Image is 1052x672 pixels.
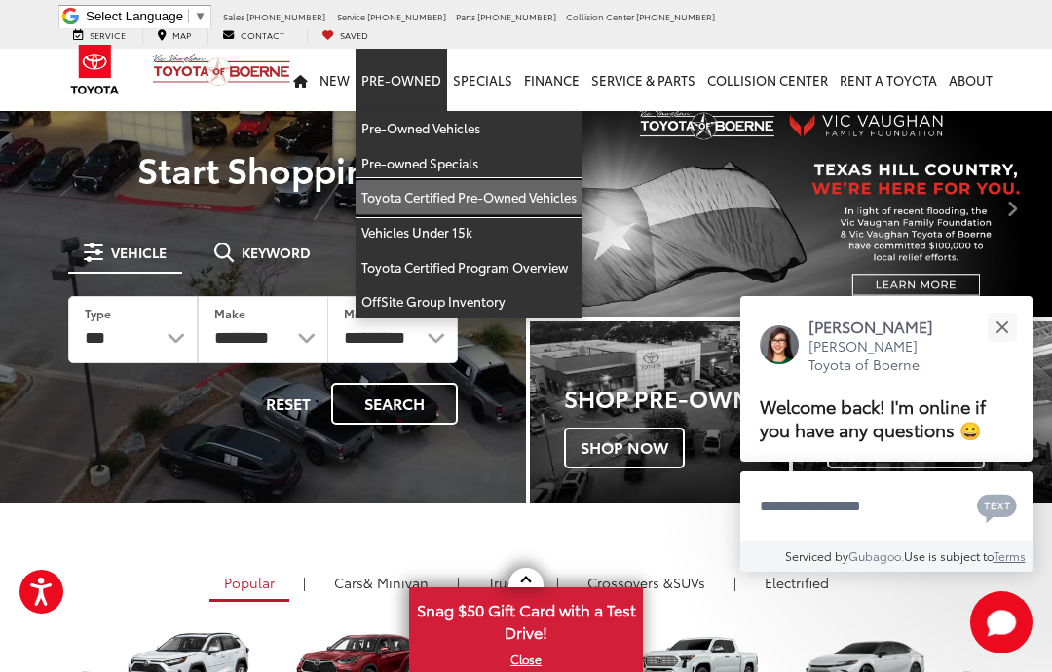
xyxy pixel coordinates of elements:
span: Select Language [86,9,183,23]
span: [PHONE_NUMBER] [477,10,556,22]
span: Snag $50 Gift Card with a Test Drive! [411,589,641,649]
span: Contact [241,28,284,41]
label: Make [214,305,245,321]
div: Toyota [530,321,789,503]
a: SUVs [573,566,720,599]
button: Chat with SMS [971,484,1023,528]
span: Collision Center [566,10,634,22]
a: Gubagoo. [848,547,904,564]
span: Serviced by [785,547,848,564]
a: Pre-Owned [356,49,447,111]
p: Start Shopping [41,149,485,188]
span: & Minivan [363,573,429,592]
a: Select Language​ [86,9,207,23]
span: ▼ [194,9,207,23]
svg: Start Chat [970,591,1033,653]
button: Reset [249,383,327,425]
a: Service & Parts: Opens in a new tab [585,49,701,111]
div: Close[PERSON_NAME][PERSON_NAME] Toyota of BoerneWelcome back! I'm online if you have any question... [740,296,1033,572]
a: Contact [207,29,299,45]
p: [PERSON_NAME] Toyota of Boerne [808,337,953,375]
label: Type [85,305,111,321]
span: Saved [340,28,368,41]
p: [PERSON_NAME] [808,316,953,337]
a: Collision Center [701,49,834,111]
a: My Saved Vehicles [307,29,383,45]
a: Specials [447,49,518,111]
li: | [729,573,741,592]
button: Click to view next picture. [974,136,1052,279]
a: Toyota Certified Pre-Owned Vehicles [356,180,582,215]
span: Service [90,28,126,41]
span: Welcome back! I'm online if you have any questions 😀 [760,392,986,442]
button: Close [981,306,1023,348]
a: Toyota Certified Program Overview [356,250,582,285]
a: Trucks [473,566,543,599]
button: Search [331,383,458,425]
a: About [943,49,998,111]
span: Sales [223,10,244,22]
a: Pre-owned Specials [356,146,582,181]
a: Electrified [750,566,844,599]
span: Service [337,10,365,22]
a: Rent a Toyota [834,49,943,111]
a: OffSite Group Inventory [356,284,582,318]
a: Pre-Owned Vehicles [356,111,582,146]
a: Terms [994,547,1026,564]
a: Map [142,29,206,45]
span: [PHONE_NUMBER] [636,10,715,22]
span: ​ [188,9,189,23]
li: | [298,573,311,592]
a: Finance [518,49,585,111]
img: Disaster Relief in Texas [530,97,1052,317]
div: carousel slide number 2 of 2 [530,97,1052,317]
a: Cars [319,566,443,599]
a: Service [58,29,140,45]
span: [PHONE_NUMBER] [367,10,446,22]
a: Popular [209,566,289,602]
a: New [314,49,356,111]
span: Use is subject to [904,547,994,564]
span: Parts [456,10,475,22]
span: [PHONE_NUMBER] [246,10,325,22]
img: Vic Vaughan Toyota of Boerne [152,53,291,87]
span: Vehicle [111,245,167,259]
span: Keyword [242,245,311,259]
span: Map [172,28,191,41]
label: Model [344,305,381,321]
span: Shop Now [564,428,685,468]
h3: Shop Pre-Owned [564,385,789,410]
textarea: Type your message [740,471,1033,541]
a: Vehicles Under 15k [356,215,582,250]
a: Home [287,49,314,111]
section: Carousel section with vehicle pictures - may contain disclaimers. [530,97,1052,317]
button: Toggle Chat Window [970,591,1033,653]
img: Toyota [58,38,131,101]
a: Shop Pre-Owned Shop Now [530,321,789,503]
svg: Text [977,492,1017,523]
